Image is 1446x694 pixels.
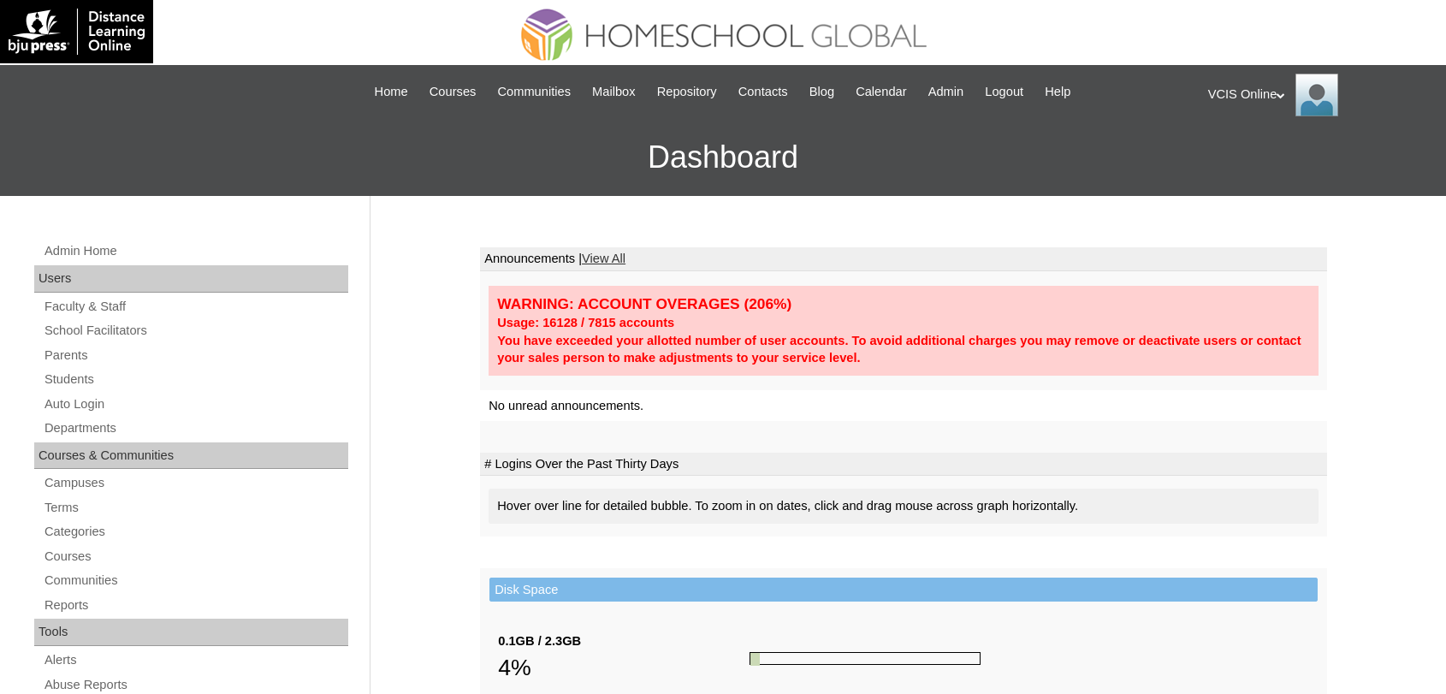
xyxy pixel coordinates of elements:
div: VCIS Online [1208,74,1429,116]
span: Courses [430,82,477,102]
a: Admin [920,82,973,102]
span: Admin [928,82,964,102]
div: You have exceeded your allotted number of user accounts. To avoid additional charges you may remo... [497,332,1310,367]
a: Auto Login [43,394,348,415]
a: Faculty & Staff [43,296,348,317]
td: No unread announcements. [480,390,1327,422]
div: Tools [34,619,348,646]
span: Blog [809,82,834,102]
a: Blog [801,82,843,102]
span: Home [375,82,408,102]
div: Hover over line for detailed bubble. To zoom in on dates, click and drag mouse across graph horiz... [489,489,1319,524]
span: Repository [657,82,717,102]
a: Alerts [43,650,348,671]
a: Courses [43,546,348,567]
a: Calendar [847,82,915,102]
div: Courses & Communities [34,442,348,470]
span: Contacts [738,82,788,102]
a: Logout [976,82,1032,102]
strong: Usage: 16128 / 7815 accounts [497,316,674,329]
div: 4% [498,650,750,685]
a: Help [1036,82,1079,102]
a: Students [43,369,348,390]
a: Repository [649,82,726,102]
a: Terms [43,497,348,519]
td: # Logins Over the Past Thirty Days [480,453,1327,477]
a: Categories [43,521,348,543]
span: Logout [985,82,1023,102]
div: WARNING: ACCOUNT OVERAGES (206%) [497,294,1310,314]
a: Home [366,82,417,102]
span: Calendar [856,82,906,102]
h3: Dashboard [9,119,1437,196]
img: logo-white.png [9,9,145,55]
div: 0.1GB / 2.3GB [498,632,750,650]
span: Mailbox [592,82,636,102]
a: Parents [43,345,348,366]
a: Communities [43,570,348,591]
a: Campuses [43,472,348,494]
a: Reports [43,595,348,616]
a: Departments [43,418,348,439]
a: Contacts [730,82,797,102]
td: Announcements | [480,247,1327,271]
a: Mailbox [584,82,644,102]
td: Disk Space [489,578,1318,602]
img: VCIS Online Admin [1295,74,1338,116]
div: Users [34,265,348,293]
span: Communities [497,82,571,102]
a: Communities [489,82,579,102]
span: Help [1045,82,1070,102]
a: Admin Home [43,240,348,262]
a: School Facilitators [43,320,348,341]
a: View All [582,252,625,265]
a: Courses [421,82,485,102]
